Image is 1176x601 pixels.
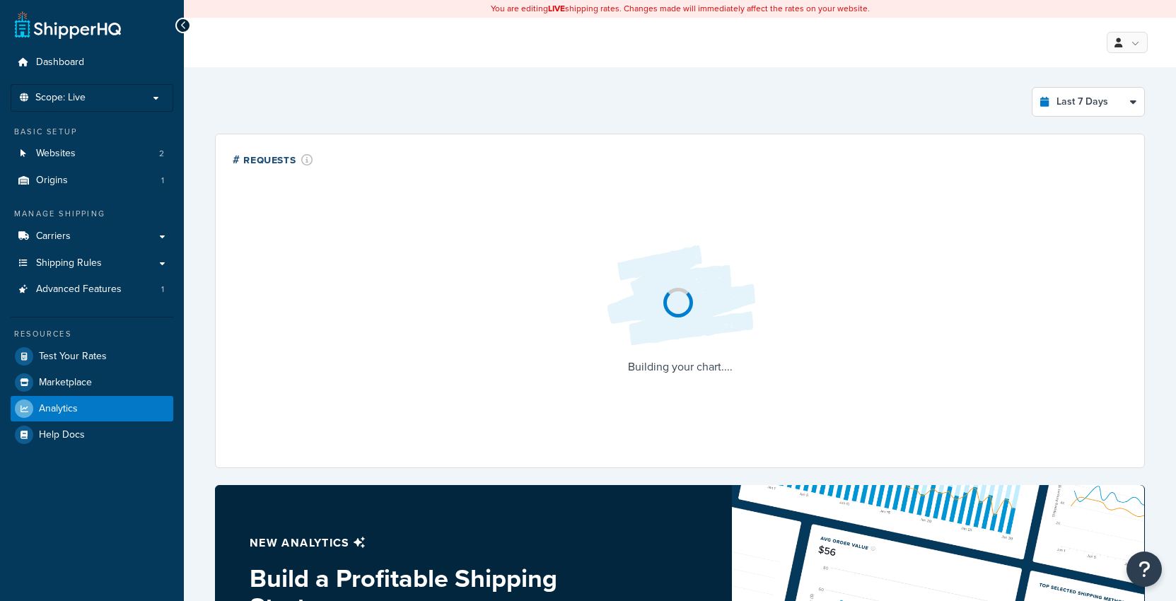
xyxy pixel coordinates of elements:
div: Manage Shipping [11,208,173,220]
li: Origins [11,168,173,194]
span: Websites [36,148,76,160]
div: # Requests [233,151,313,168]
a: Analytics [11,396,173,421]
span: Help Docs [39,429,85,441]
a: Carriers [11,223,173,250]
span: Analytics [39,403,78,415]
span: Scope: Live [35,92,86,104]
a: Marketplace [11,370,173,395]
span: Shipping Rules [36,257,102,269]
a: Origins1 [11,168,173,194]
p: New analytics [250,533,646,553]
li: Advanced Features [11,276,173,303]
span: Test Your Rates [39,351,107,363]
span: Marketplace [39,377,92,389]
div: Basic Setup [11,126,173,138]
div: Resources [11,328,173,340]
p: Building your chart.... [595,357,765,377]
b: LIVE [548,2,565,15]
span: 1 [161,175,164,187]
a: Shipping Rules [11,250,173,276]
img: Loading... [595,234,765,357]
span: Carriers [36,231,71,243]
span: 2 [159,148,164,160]
span: 1 [161,284,164,296]
span: Advanced Features [36,284,122,296]
a: Websites2 [11,141,173,167]
a: Advanced Features1 [11,276,173,303]
span: Dashboard [36,57,84,69]
a: Help Docs [11,422,173,448]
button: Open Resource Center [1126,552,1162,587]
a: Dashboard [11,49,173,76]
span: Origins [36,175,68,187]
li: Websites [11,141,173,167]
a: Test Your Rates [11,344,173,369]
